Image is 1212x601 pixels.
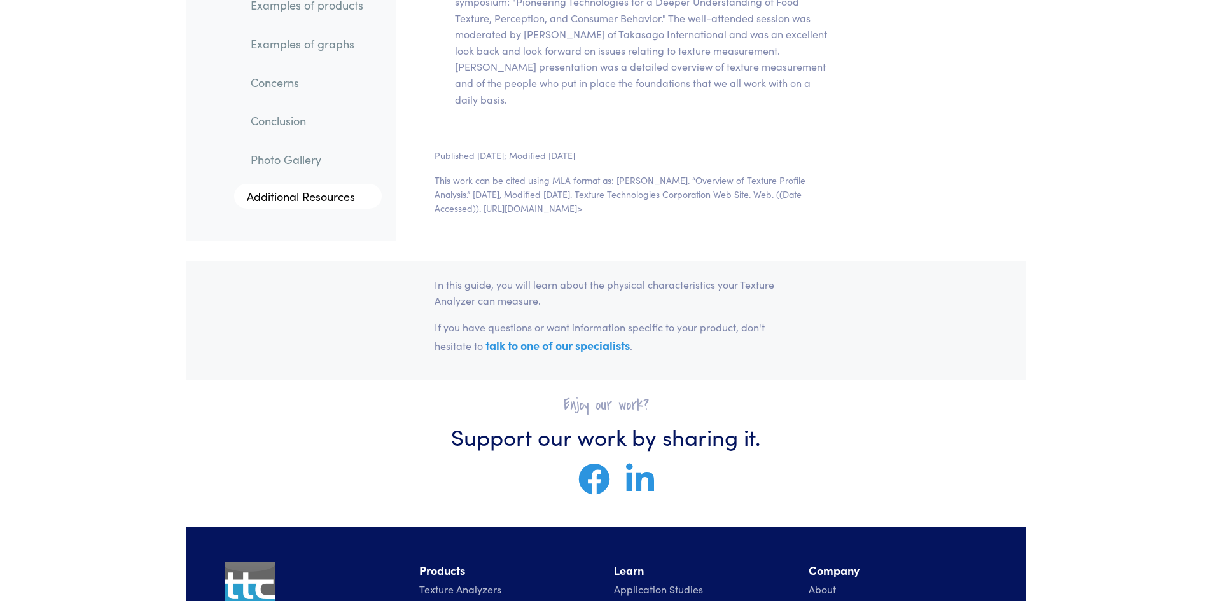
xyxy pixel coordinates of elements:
a: Texture Analyzers [419,582,501,596]
p: If you have questions or want information specific to your product, don't hesitate to . [435,319,778,354]
a: Application Studies [614,582,703,596]
a: Conclusion [240,106,382,135]
li: Company [809,562,988,580]
a: Concerns [240,67,382,97]
a: talk to one of our specialists [485,337,630,353]
p: This work can be cited using MLA format as: [PERSON_NAME]. “Overview of Texture Profile Analysis.... [435,173,831,216]
h3: Support our work by sharing it. [435,420,778,452]
p: In this guide, you will learn about the physical characteristics your Texture Analyzer can measure. [435,277,778,309]
a: Additional Resources [234,183,382,209]
li: Products [419,562,599,580]
li: Learn [614,562,793,580]
p: Published [DATE]; Modified [DATE] [435,148,831,162]
a: Photo Gallery [240,144,382,174]
a: About [809,582,836,596]
h2: Enjoy our work? [435,395,778,415]
a: Share on LinkedIn [620,478,660,494]
a: Examples of graphs [240,29,382,58]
